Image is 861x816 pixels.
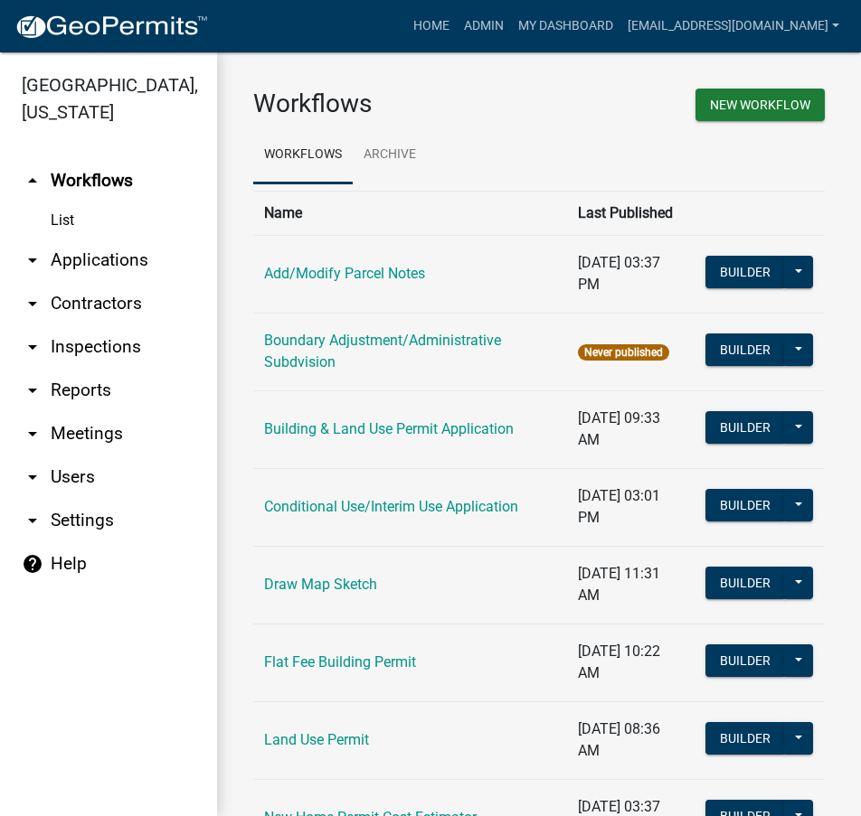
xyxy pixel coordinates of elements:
[22,336,43,358] i: arrow_drop_down
[22,423,43,445] i: arrow_drop_down
[22,553,43,575] i: help
[457,9,511,43] a: Admin
[695,89,825,121] button: New Workflow
[264,265,425,282] a: Add/Modify Parcel Notes
[264,420,514,437] a: Building & Land Use Permit Application
[705,489,785,521] button: Builder
[511,9,620,43] a: My Dashboard
[264,332,501,370] a: Boundary Adjustment/Administrative Subdvision
[705,722,785,755] button: Builder
[22,293,43,314] i: arrow_drop_down
[406,9,457,43] a: Home
[578,720,660,759] span: [DATE] 08:36 AM
[264,731,369,748] a: Land Use Permit
[620,9,847,43] a: [EMAIL_ADDRESS][DOMAIN_NAME]
[253,89,525,119] h3: Workflows
[705,644,785,677] button: Builder
[705,256,785,288] button: Builder
[578,565,660,604] span: [DATE] 11:31 AM
[705,411,785,444] button: Builder
[578,642,660,681] span: [DATE] 10:22 AM
[578,344,669,361] span: Never published
[578,487,660,526] span: [DATE] 03:01 PM
[22,170,43,192] i: arrow_drop_up
[22,510,43,531] i: arrow_drop_down
[22,380,43,401] i: arrow_drop_down
[22,249,43,271] i: arrow_drop_down
[353,127,427,184] a: Archive
[567,191,694,235] th: Last Published
[578,254,660,293] span: [DATE] 03:37 PM
[264,498,518,515] a: Conditional Use/Interim Use Application
[253,127,353,184] a: Workflows
[22,466,43,488] i: arrow_drop_down
[578,409,660,448] span: [DATE] 09:33 AM
[253,191,567,235] th: Name
[264,653,416,671] a: Flat Fee Building Permit
[264,576,377,593] a: Draw Map Sketch
[705,567,785,599] button: Builder
[705,333,785,366] button: Builder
